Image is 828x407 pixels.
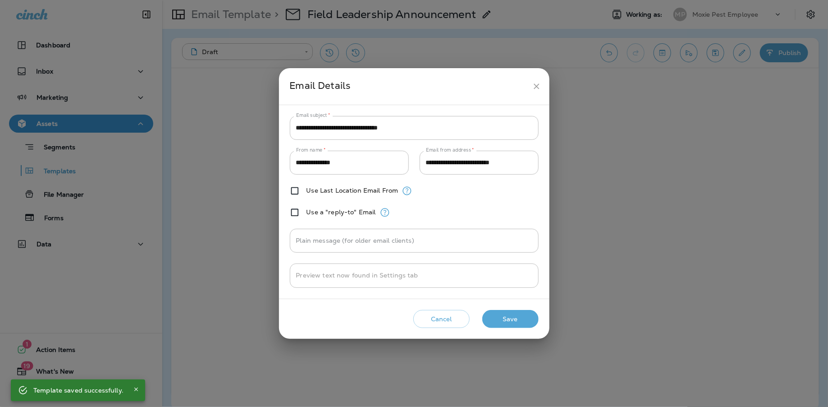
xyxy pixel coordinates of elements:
[482,310,539,328] button: Save
[306,208,376,216] label: Use a "reply-to" Email
[296,112,330,119] label: Email subject
[413,310,470,328] button: Cancel
[296,147,326,153] label: From name
[528,78,545,95] button: close
[131,384,142,395] button: Close
[33,382,124,398] div: Template saved successfully.
[306,187,398,194] label: Use Last Location Email From
[290,78,528,95] div: Email Details
[426,147,474,153] label: Email from address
